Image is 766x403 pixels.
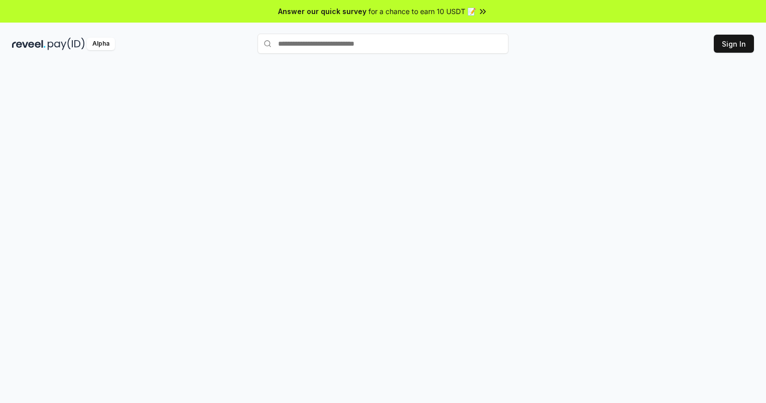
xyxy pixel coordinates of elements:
img: pay_id [48,38,85,50]
button: Sign In [714,35,754,53]
img: reveel_dark [12,38,46,50]
div: Alpha [87,38,115,50]
span: for a chance to earn 10 USDT 📝 [368,6,476,17]
span: Answer our quick survey [278,6,366,17]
